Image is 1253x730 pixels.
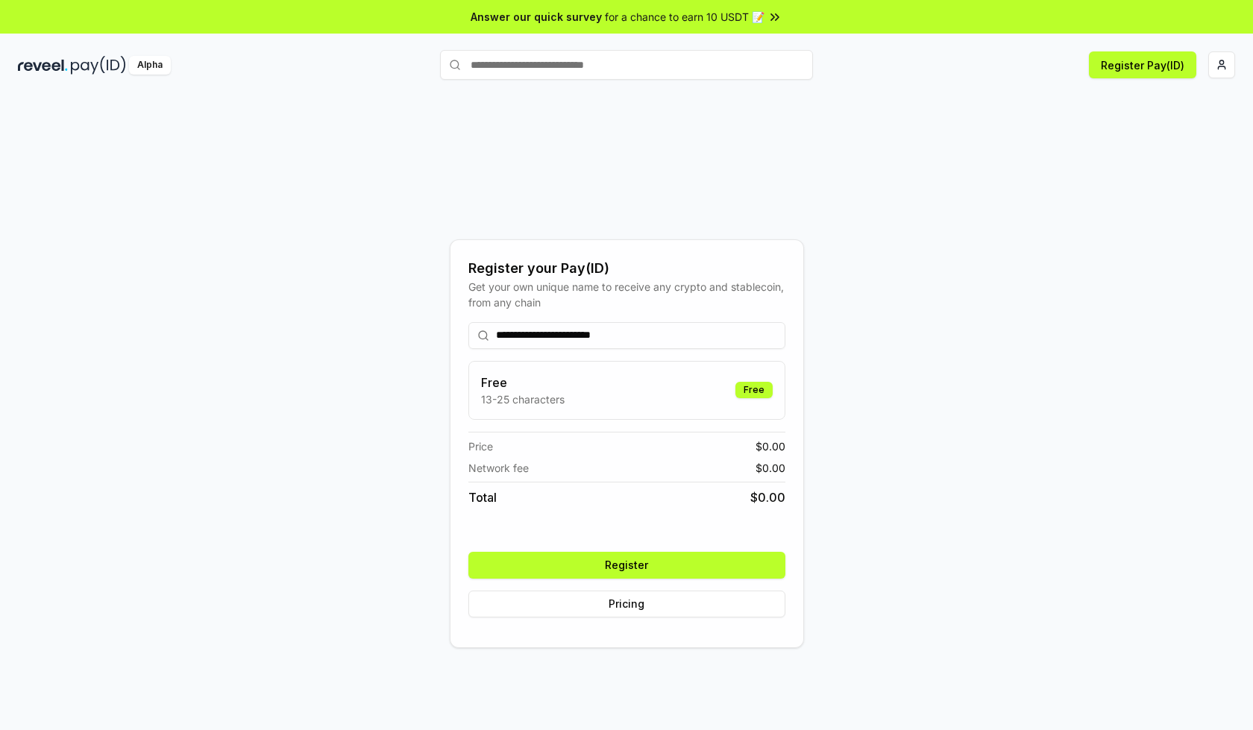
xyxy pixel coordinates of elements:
span: $ 0.00 [756,460,785,476]
button: Pricing [468,591,785,617]
button: Register Pay(ID) [1089,51,1196,78]
button: Register [468,552,785,579]
span: Total [468,488,497,506]
div: Alpha [129,56,171,75]
div: Get your own unique name to receive any crypto and stablecoin, from any chain [468,279,785,310]
div: Register your Pay(ID) [468,258,785,279]
span: $ 0.00 [756,438,785,454]
div: Free [735,382,773,398]
span: $ 0.00 [750,488,785,506]
span: Answer our quick survey [471,9,602,25]
span: Network fee [468,460,529,476]
p: 13-25 characters [481,391,565,407]
span: for a chance to earn 10 USDT 📝 [605,9,764,25]
h3: Free [481,374,565,391]
span: Price [468,438,493,454]
img: pay_id [71,56,126,75]
img: reveel_dark [18,56,68,75]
